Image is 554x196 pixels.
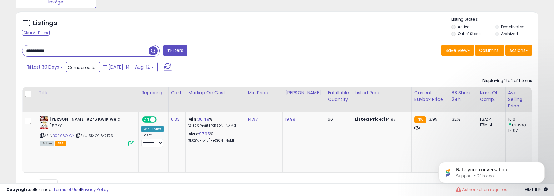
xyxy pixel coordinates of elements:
small: (6.95%) [512,122,526,127]
div: seller snap | | [6,187,108,193]
div: [PERSON_NAME] [285,90,322,96]
label: Deactivated [501,24,525,29]
span: FBA [55,141,66,146]
th: The percentage added to the cost of goods (COGS) that forms the calculator for Min & Max prices. [186,87,245,112]
p: 12.89% Profit [PERSON_NAME] [188,124,240,128]
b: Max: [188,131,199,137]
div: % [188,131,240,143]
button: [DATE]-14 - Aug-12 [99,62,158,72]
span: | SKU: 5K-OEI6-7K73 [75,133,113,138]
a: B0006O1ICY [53,133,74,138]
label: Active [458,24,469,29]
img: 51riA9AaNPL._SL40_.jpg [40,116,48,129]
div: Current Buybox Price [414,90,446,103]
div: Cost [171,90,183,96]
div: Preset: [141,133,164,147]
label: Out of Stock [458,31,481,36]
label: Archived [501,31,518,36]
small: FBA [414,116,426,123]
a: 14.97 [248,116,258,122]
div: 66 [328,116,347,122]
span: Last 30 Days [32,64,59,70]
iframe: Intercom notifications message [429,149,554,193]
a: 19.99 [285,116,295,122]
span: ON [143,117,150,122]
button: Actions [505,45,532,56]
a: Terms of Use [53,187,80,193]
a: Privacy Policy [81,187,108,193]
div: 16.01 [508,116,533,122]
div: Listed Price [355,90,409,96]
div: Win BuyBox [141,126,164,132]
span: 13.95 [427,116,437,122]
div: Avg Selling Price [508,90,531,109]
button: Save View [441,45,474,56]
div: 32% [452,116,472,122]
div: 14.97 [508,128,533,133]
span: All listings currently available for purchase on Amazon [40,141,54,146]
p: Listing States: [451,17,538,23]
span: Compared to: [68,64,97,70]
b: Listed Price: [355,116,383,122]
p: 31.02% Profit [PERSON_NAME] [188,138,240,143]
div: FBA: 4 [480,116,501,122]
b: Min: [188,116,198,122]
h5: Listings [33,19,57,28]
button: Last 30 Days [23,62,67,72]
div: FBM: 4 [480,122,501,128]
div: Clear All Filters [22,30,50,36]
div: Title [38,90,136,96]
a: 30.49 [198,116,209,122]
button: Filters [163,45,187,56]
a: 97.95 [199,131,210,137]
div: Fulfillable Quantity [328,90,349,103]
div: % [188,116,240,128]
button: Columns [475,45,504,56]
div: Markup on Cost [188,90,242,96]
div: Num of Comp. [480,90,503,103]
div: ASIN: [40,116,134,146]
div: Displaying 1 to 1 of 1 items [482,78,532,84]
a: 6.33 [171,116,180,122]
div: Repricing [141,90,166,96]
span: [DATE]-14 - Aug-12 [108,64,150,70]
div: $14.97 [355,116,407,122]
span: OFF [156,117,166,122]
div: BB Share 24h. [452,90,475,103]
strong: Copyright [6,187,29,193]
b: [PERSON_NAME] 8276 KWIK Weld Epoxy [49,116,125,130]
div: Min Price [248,90,280,96]
span: Columns [479,47,499,54]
